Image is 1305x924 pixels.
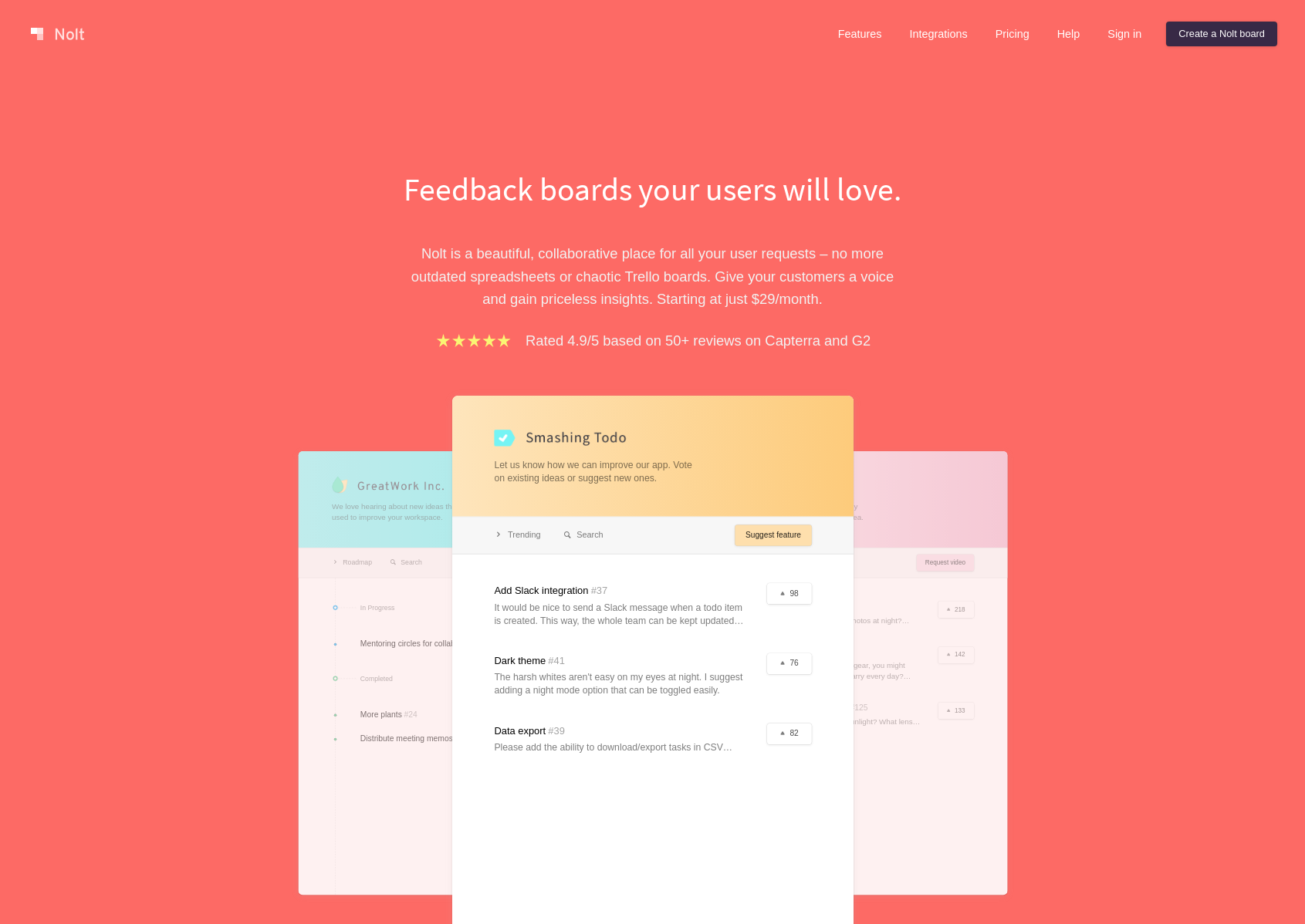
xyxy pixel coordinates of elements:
p: Nolt is a beautiful, collaborative place for all your user requests – no more outdated spreadshee... [387,242,919,310]
a: Integrations [897,22,979,46]
a: Help [1045,22,1093,46]
a: Pricing [983,22,1042,46]
img: stars.b067e34983.png [434,332,513,349]
a: Sign in [1095,22,1154,46]
a: Create a Nolt board [1166,22,1277,46]
h1: Feedback boards your users will love. [387,167,919,211]
p: Rated 4.9/5 based on 50+ reviews on Capterra and G2 [526,329,871,352]
a: Features [826,22,894,46]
